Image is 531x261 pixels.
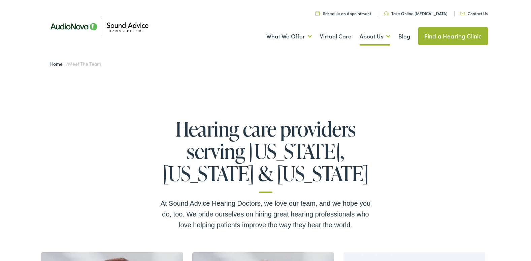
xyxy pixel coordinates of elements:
a: Take Online [MEDICAL_DATA] [384,10,447,16]
a: Schedule an Appointment [316,10,371,16]
h1: Hearing care providers serving [US_STATE], [US_STATE] & [US_STATE] [158,118,373,193]
img: Headphone icon in a unique green color, suggesting audio-related services or features. [384,11,389,16]
a: About Us [360,24,390,49]
span: / [50,60,101,67]
img: Icon representing mail communication in a unique green color, indicative of contact or communicat... [460,12,465,15]
a: Virtual Care [320,24,352,49]
a: Contact Us [460,10,488,16]
a: Find a Hearing Clinic [418,27,488,45]
div: At Sound Advice Hearing Doctors, we love our team, and we hope you do, too. We pride ourselves on... [158,198,373,230]
span: Meet the Team [68,60,101,67]
a: Blog [398,24,410,49]
a: Home [50,60,66,67]
a: What We Offer [266,24,312,49]
img: Calendar icon in a unique green color, symbolizing scheduling or date-related features. [316,11,320,16]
